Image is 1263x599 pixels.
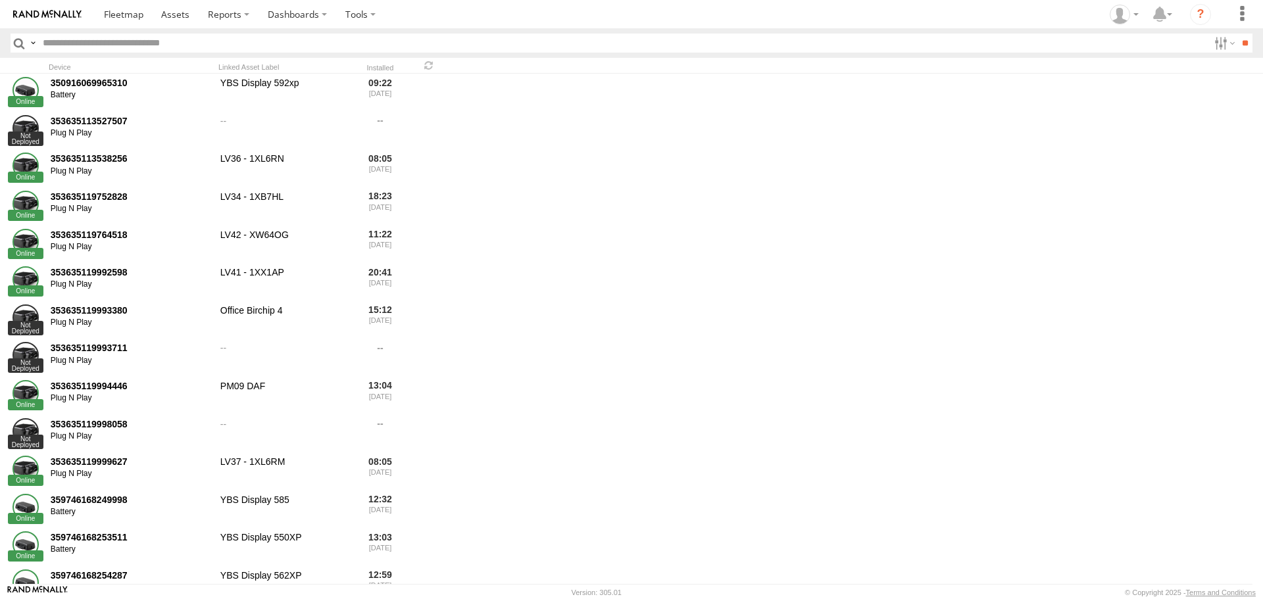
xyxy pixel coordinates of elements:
[421,59,437,72] span: Refresh
[28,34,38,53] label: Search Query
[218,189,350,224] div: LV34 - 1XB7HL
[218,75,350,110] div: YBS Display 592xp
[1186,588,1256,596] a: Terms and Conditions
[355,492,405,527] div: 12:32 [DATE]
[1190,4,1211,25] i: ?
[51,544,211,555] div: Battery
[218,378,350,414] div: PM09 DAF
[7,586,68,599] a: Visit our Website
[218,530,350,565] div: YBS Display 550XP
[51,380,211,392] div: 353635119994446
[51,356,211,366] div: Plug N Play
[1105,5,1143,24] div: Adam Falloon
[218,227,350,262] div: LV42 - XW64OG
[355,75,405,110] div: 09:22 [DATE]
[51,279,211,290] div: Plug N Play
[51,494,211,506] div: 359746168249998
[51,191,211,203] div: 353635119752828
[51,569,211,581] div: 359746168254287
[218,264,350,300] div: LV41 - 1XX1AP
[355,151,405,187] div: 08:05 [DATE]
[51,229,211,241] div: 353635119764518
[51,304,211,316] div: 353635119993380
[51,166,211,177] div: Plug N Play
[51,77,211,89] div: 350916069965310
[572,588,622,596] div: Version: 305.01
[51,242,211,252] div: Plug N Play
[51,204,211,214] div: Plug N Play
[51,342,211,354] div: 353635119993711
[51,153,211,164] div: 353635113538256
[355,189,405,224] div: 18:23 [DATE]
[51,318,211,328] div: Plug N Play
[355,227,405,262] div: 11:22 [DATE]
[51,418,211,430] div: 353635119998058
[218,302,350,338] div: Office Birchip 4
[51,431,211,442] div: Plug N Play
[355,264,405,300] div: 20:41 [DATE]
[355,530,405,565] div: 13:03 [DATE]
[13,10,82,19] img: rand-logo.svg
[218,151,350,187] div: LV36 - 1XL6RN
[51,90,211,101] div: Battery
[218,454,350,489] div: LV37 - 1XL6RM
[355,65,405,72] div: Installed
[1125,588,1256,596] div: © Copyright 2025 -
[51,583,211,593] div: Battery
[49,62,213,72] div: Device
[51,531,211,543] div: 359746168253511
[51,456,211,467] div: 353635119999627
[51,266,211,278] div: 353635119992598
[355,302,405,338] div: 15:12 [DATE]
[51,507,211,517] div: Battery
[1209,34,1237,53] label: Search Filter Options
[218,62,350,72] div: Linked Asset Label
[51,469,211,479] div: Plug N Play
[51,115,211,127] div: 353635113527507
[218,492,350,527] div: YBS Display 585
[51,393,211,404] div: Plug N Play
[355,454,405,489] div: 08:05 [DATE]
[355,378,405,414] div: 13:04 [DATE]
[51,128,211,139] div: Plug N Play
